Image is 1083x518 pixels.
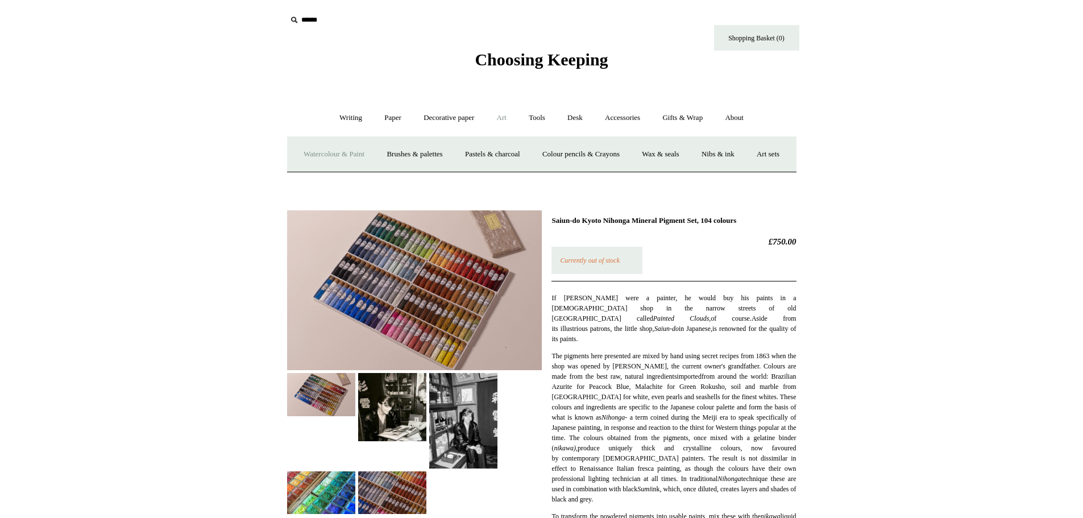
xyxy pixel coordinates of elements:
p: If [PERSON_NAME] were a painter, he would buy his paints in a [DEMOGRAPHIC_DATA] shop in the narr... [551,293,796,344]
a: Accessories [595,103,650,133]
span: Choosing Keeping [475,50,608,69]
a: About [715,103,754,133]
a: Art [487,103,517,133]
h1: Saiun-do Kyoto Nihonga Mineral Pigment Set, 104 colours [551,216,796,225]
em: Currently out of stock [560,256,620,264]
img: Saiun-do Kyoto Nihonga Mineral Pigment Set, 104 colours [358,471,426,514]
a: Shopping Basket (0) [714,25,799,51]
a: Pastels & charcoal [455,139,530,169]
span: in Japanese [679,325,711,333]
em: Saiun-do [654,325,679,333]
img: Saiun-do Kyoto Nihonga Mineral Pigment Set, 104 colours [429,373,497,468]
a: Nibs & ink [691,139,745,169]
p: The pigments here presented are mixed by hand using secret recipes from 1863 when the shop was op... [551,351,796,504]
a: Writing [329,103,372,133]
img: Saiun-do Kyoto Nihonga Mineral Pigment Set, 104 colours [358,373,426,441]
em: Sumi [637,485,651,493]
img: Saiun-do Kyoto Nihonga Mineral Pigment Set, 104 colours [287,210,542,370]
em: . [750,314,752,322]
img: Saiun-do Kyoto Nihonga Mineral Pigment Set, 104 colours [287,373,355,416]
img: Saiun-do Kyoto Nihonga Mineral Pigment Set, 104 colours [287,471,355,514]
span: reen Rokusho, soil and marble from [GEOGRAPHIC_DATA] for white, even pearls and seashells for the... [551,383,796,503]
a: Tools [518,103,555,133]
a: Decorative paper [413,103,484,133]
h2: £750.00 [551,237,796,247]
a: Watercolour & Paint [293,139,375,169]
em: nikawa), [554,444,578,452]
em: Nihonga [717,475,741,483]
a: Wax & seals [632,139,689,169]
span: imported [677,372,702,380]
em: Nihonga [601,413,625,421]
a: Brushes & palettes [376,139,453,169]
a: Art sets [746,139,790,169]
a: Gifts & Wrap [652,103,713,133]
a: Choosing Keeping [475,59,608,67]
a: Colour pencils & Crayons [532,139,630,169]
a: Desk [557,103,593,133]
em: Painted Clouds, [653,314,711,322]
a: Paper [374,103,412,133]
em: , [711,325,712,333]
